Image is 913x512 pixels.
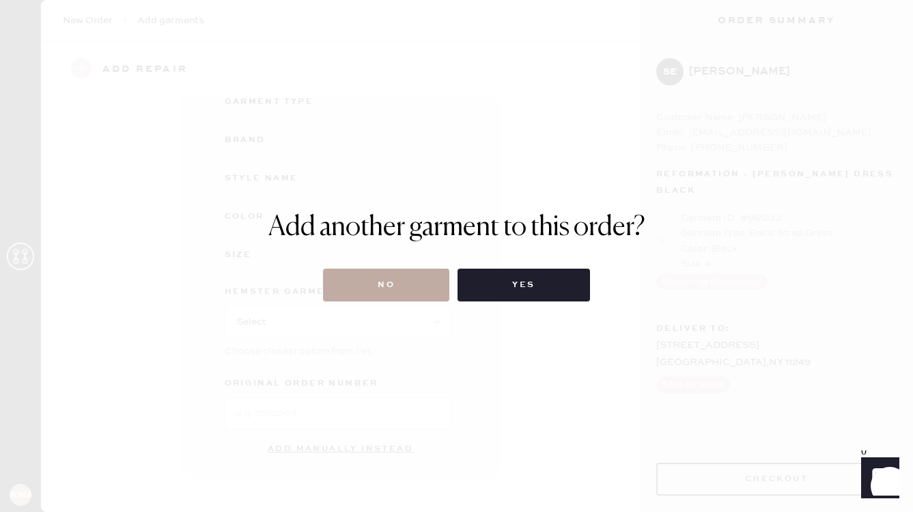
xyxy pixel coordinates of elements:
button: No [323,269,449,301]
h1: Add another garment to this order? [268,211,645,244]
button: Yes [458,269,589,301]
iframe: Front Chat [848,450,907,509]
